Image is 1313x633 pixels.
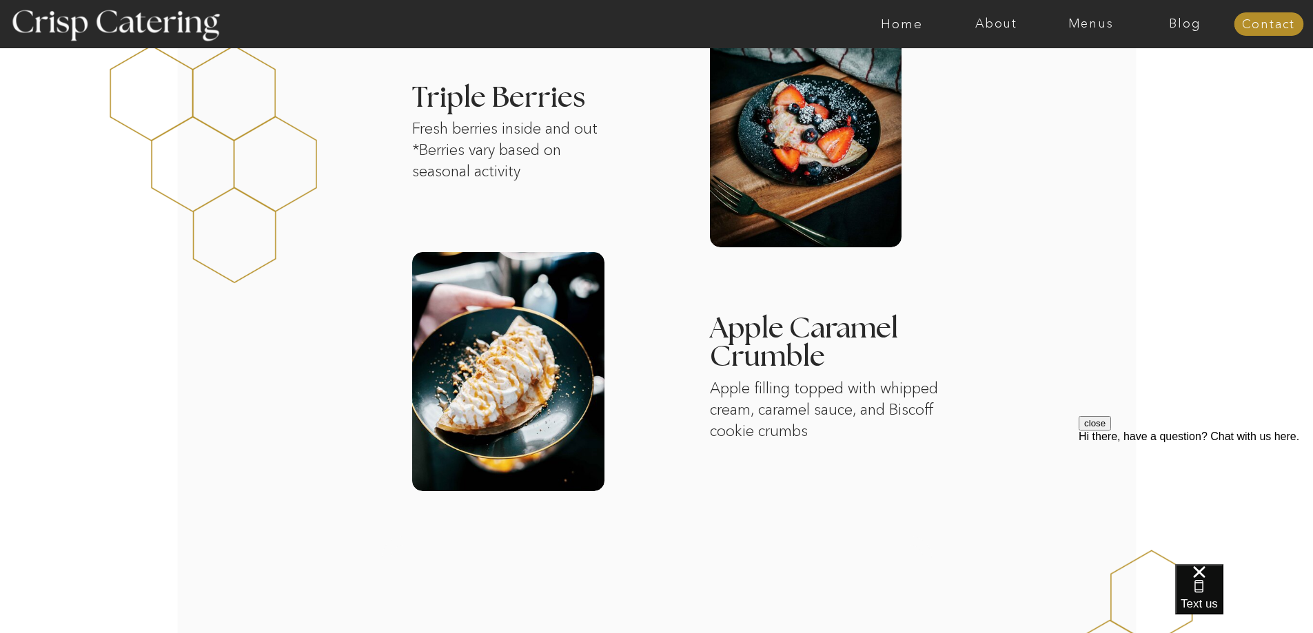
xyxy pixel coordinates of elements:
[412,118,617,181] p: Fresh berries inside and out *Berries vary based on seasonal activity
[855,17,949,31] a: Home
[1138,17,1232,31] a: Blog
[1175,564,1313,633] iframe: podium webchat widget bubble
[412,84,852,118] h3: Triple Berries
[949,17,1044,31] a: About
[710,378,939,445] p: Apple filling topped with whipped cream, caramel sauce, and Biscoff cookie crumbs
[710,315,930,344] h3: Apple Caramel Crumble
[1079,416,1313,581] iframe: podium webchat widget prompt
[1044,17,1138,31] a: Menus
[1234,18,1303,32] a: Contact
